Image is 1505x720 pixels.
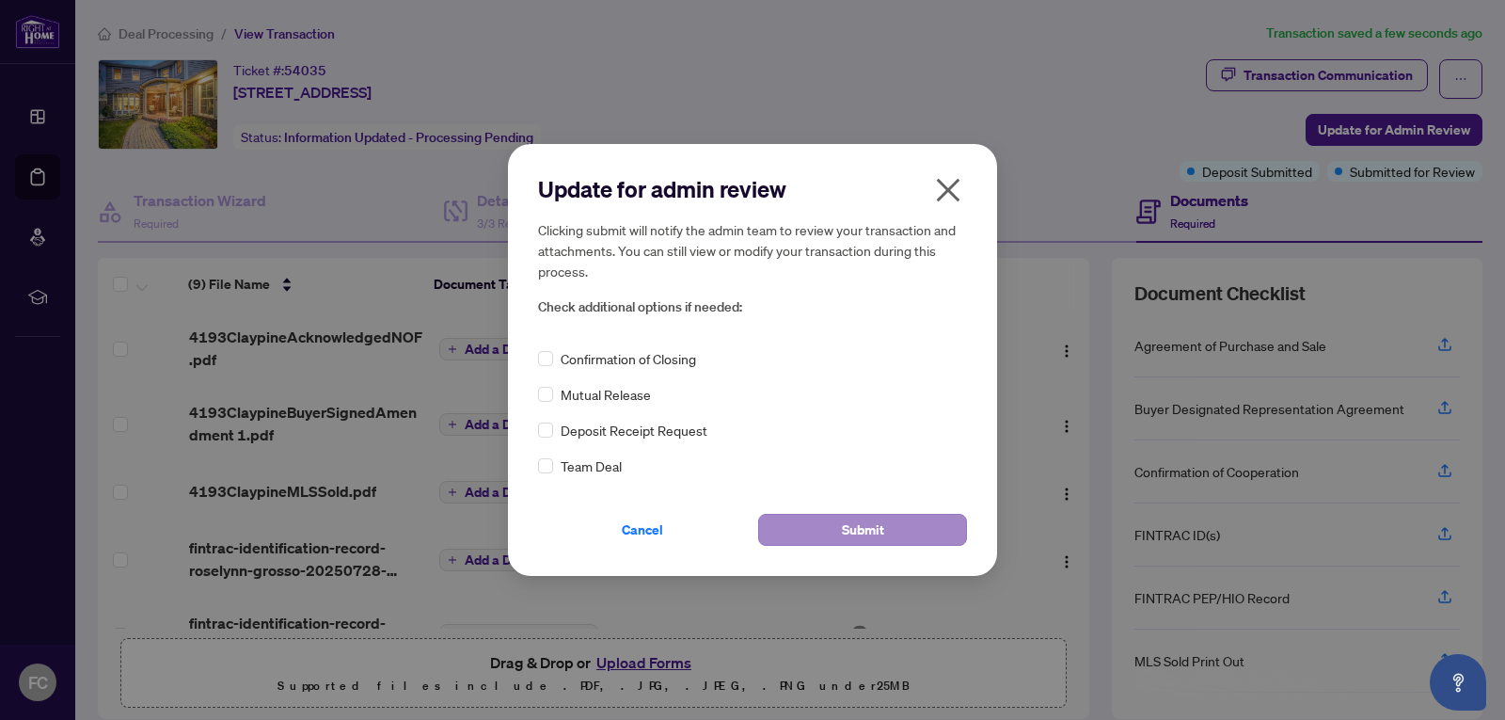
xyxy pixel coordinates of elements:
[561,384,651,405] span: Mutual Release
[1430,654,1486,711] button: Open asap
[561,456,622,476] span: Team Deal
[538,296,967,318] span: Check additional options if needed:
[933,175,963,205] span: close
[622,515,663,545] span: Cancel
[538,219,967,281] h5: Clicking submit will notify the admin team to review your transaction and attachments. You can st...
[538,514,747,546] button: Cancel
[758,514,967,546] button: Submit
[538,174,967,204] h2: Update for admin review
[842,515,884,545] span: Submit
[561,420,707,440] span: Deposit Receipt Request
[561,348,696,369] span: Confirmation of Closing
